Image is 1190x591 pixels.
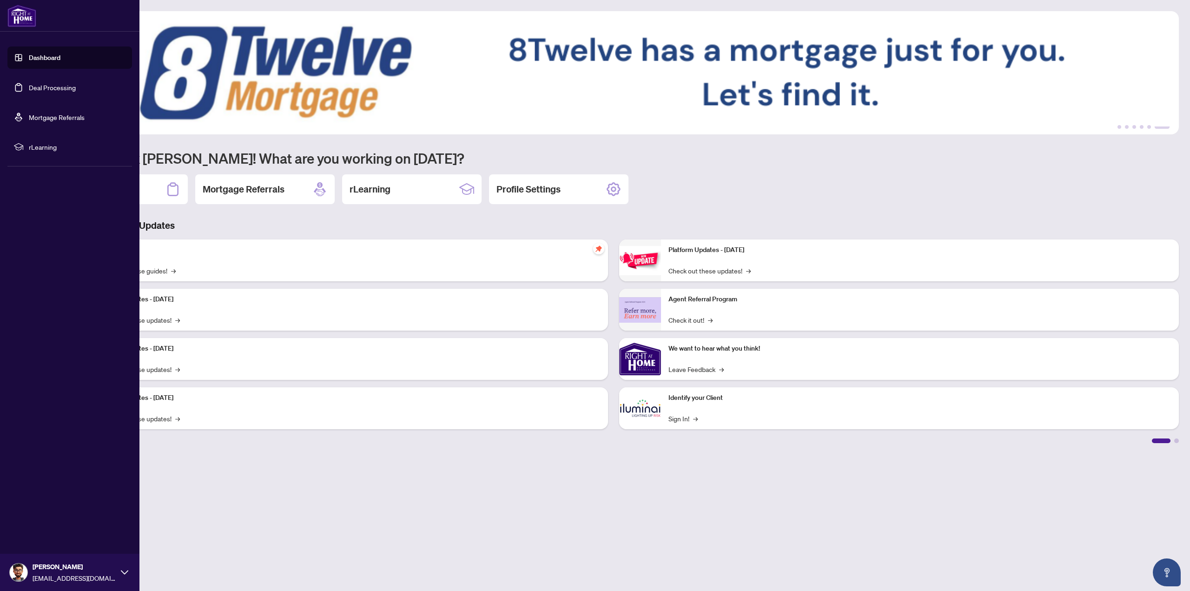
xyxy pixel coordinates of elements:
p: Platform Updates - [DATE] [98,294,601,305]
button: 4 [1140,125,1144,129]
span: → [171,266,176,276]
span: pushpin [593,243,604,254]
img: logo [7,5,36,27]
h2: Mortgage Referrals [203,183,284,196]
span: → [719,364,724,374]
img: Identify your Client [619,387,661,429]
p: Platform Updates - [DATE] [668,245,1171,255]
a: Deal Processing [29,83,76,92]
h2: rLearning [350,183,390,196]
span: → [693,413,698,424]
h1: Welcome back [PERSON_NAME]! What are you working on [DATE]? [48,149,1179,167]
img: Slide 5 [48,11,1179,134]
a: Check out these updates!→ [668,266,751,276]
img: Platform Updates - June 23, 2025 [619,246,661,275]
h3: Brokerage & Industry Updates [48,219,1179,232]
a: Sign In!→ [668,413,698,424]
button: 5 [1147,125,1151,129]
h2: Profile Settings [496,183,561,196]
p: Platform Updates - [DATE] [98,344,601,354]
a: Mortgage Referrals [29,113,85,121]
span: → [708,315,713,325]
button: 1 [1117,125,1121,129]
img: We want to hear what you think! [619,338,661,380]
button: 2 [1125,125,1129,129]
button: 3 [1132,125,1136,129]
p: We want to hear what you think! [668,344,1171,354]
span: → [175,315,180,325]
span: rLearning [29,142,126,152]
span: [PERSON_NAME] [33,562,116,572]
button: 6 [1155,125,1170,129]
span: → [746,266,751,276]
img: Profile Icon [10,564,27,581]
p: Self-Help [98,245,601,255]
span: → [175,364,180,374]
p: Platform Updates - [DATE] [98,393,601,403]
img: Agent Referral Program [619,297,661,323]
a: Dashboard [29,53,60,62]
a: Leave Feedback→ [668,364,724,374]
a: Check it out!→ [668,315,713,325]
span: [EMAIL_ADDRESS][DOMAIN_NAME] [33,573,116,583]
p: Agent Referral Program [668,294,1171,305]
p: Identify your Client [668,393,1171,403]
button: Open asap [1153,558,1181,586]
span: → [175,413,180,424]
